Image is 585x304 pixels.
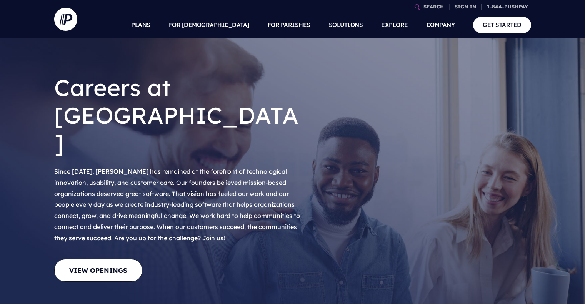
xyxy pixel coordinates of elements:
a: PLANS [131,12,150,38]
a: SOLUTIONS [329,12,363,38]
a: EXPLORE [381,12,408,38]
a: GET STARTED [473,17,531,33]
h1: Careers at [GEOGRAPHIC_DATA] [54,68,304,163]
span: Since [DATE], [PERSON_NAME] has remained at the forefront of technological innovation, usability,... [54,168,300,242]
a: FOR [DEMOGRAPHIC_DATA] [169,12,249,38]
a: FOR PARISHES [268,12,310,38]
a: View Openings [54,259,142,282]
a: COMPANY [427,12,455,38]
